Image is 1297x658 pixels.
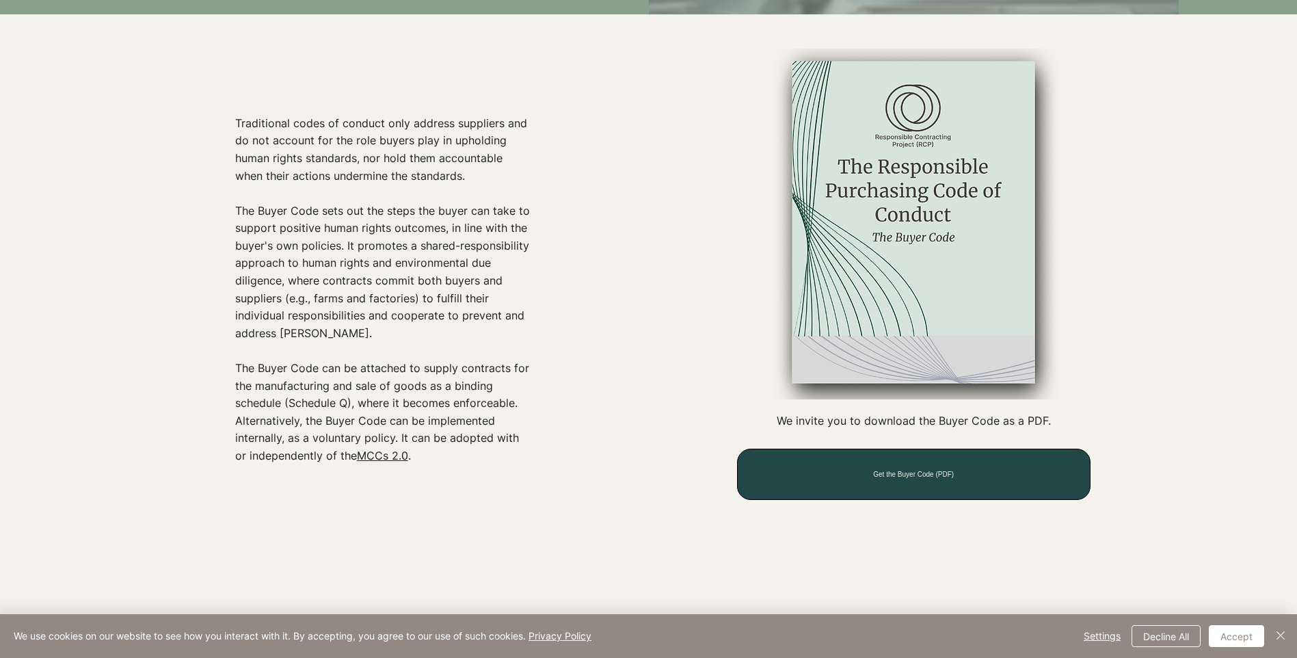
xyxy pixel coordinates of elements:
[235,342,532,360] p: ​
[357,449,408,462] a: MCCs 2.0
[235,360,532,465] p: The Buyer Code can be attached to supply contracts for the manufacturing and sale of goods as a b...
[1209,625,1264,647] button: Accept
[693,413,1135,428] p: We invite you to download the Buyer Code as a PDF.
[1272,627,1289,644] img: Close
[14,630,591,642] span: We use cookies on our website to see how you interact with it. By accepting, you agree to our use...
[737,449,1091,500] a: Get the Buyer Code (PDF)
[235,202,532,343] p: The Buyer Code sets out the steps the buyer can take to support positive human rights outcomes, i...
[1272,625,1289,647] button: Close
[529,630,591,642] a: Privacy Policy
[1084,626,1121,646] span: Settings
[873,471,954,478] span: Get the Buyer Code (PDF)
[235,115,532,202] p: Traditional codes of conduct only address suppliers and do not account for the role buyers play i...
[693,49,1134,399] img: RCP_buyer_code_edited.png
[307,611,845,642] h2: Read the Buyer Code:
[1132,625,1201,647] button: Decline All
